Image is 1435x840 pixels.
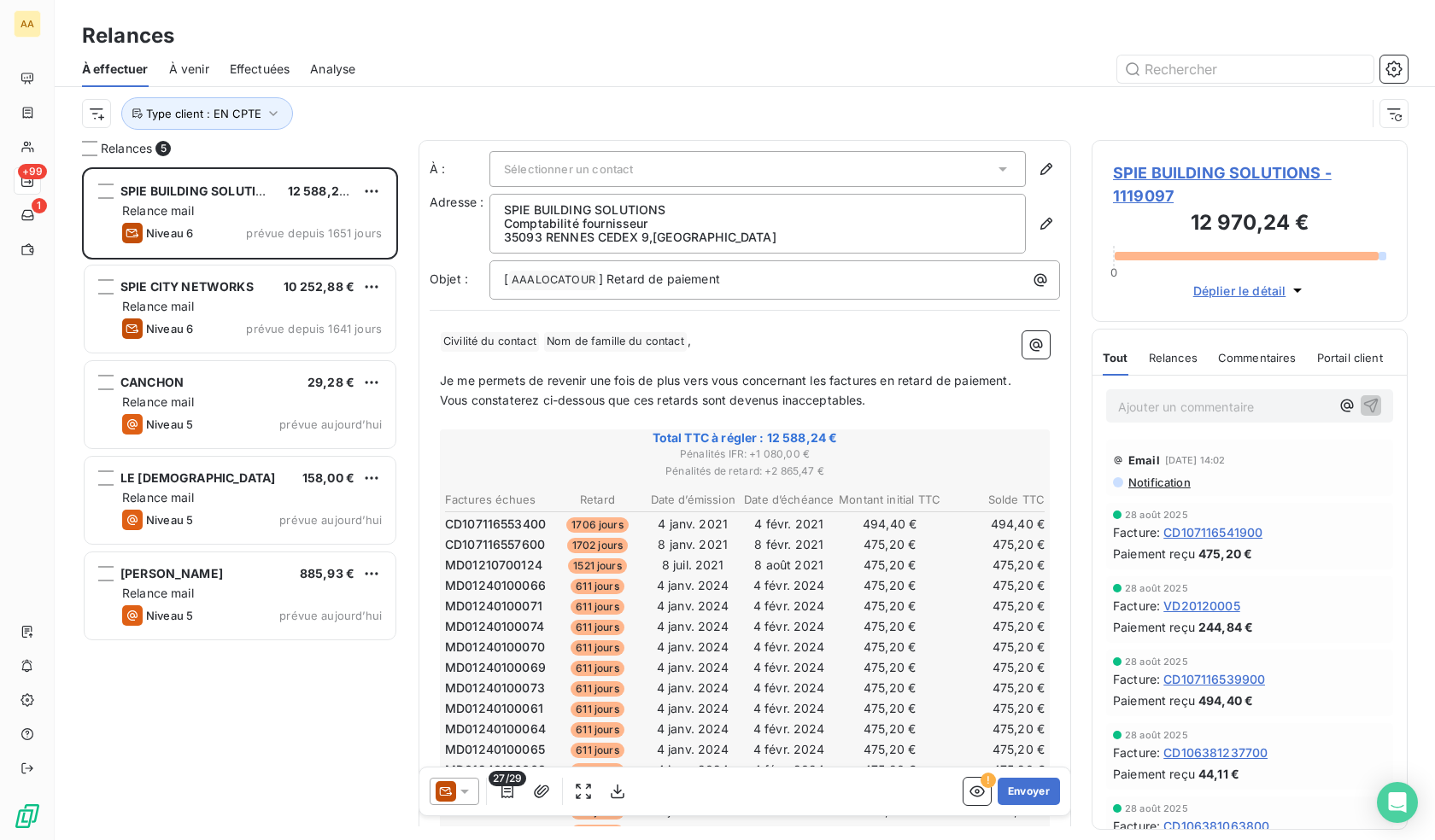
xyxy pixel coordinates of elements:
[246,226,382,240] span: prévue depuis 1651 jours
[741,638,836,656] td: 4 févr. 2024
[1125,730,1188,740] span: 28 août 2025
[571,640,624,656] span: 611 jours
[838,597,941,615] td: 475,20 €
[445,557,542,574] span: MD01210700124
[599,271,720,286] span: ] Retard de paiement
[838,761,941,779] td: 475,20 €
[741,576,836,595] td: 4 févr. 2024
[122,203,194,218] span: Relance mail
[1113,817,1160,835] span: Facture :
[1127,475,1191,489] span: Notification
[445,823,546,840] span: MD01240100063
[544,332,687,352] span: Nom de famille du contact
[943,556,1045,575] td: 475,20 €
[430,195,483,209] span: Adresse :
[567,538,629,553] span: 1702 jours
[943,617,1045,636] td: 475,20 €
[741,556,836,575] td: 8 août 2021
[82,20,174,51] h3: Relances
[741,720,836,738] td: 4 févr. 2024
[943,658,1045,677] td: 475,20 €
[1113,597,1160,615] span: Facture :
[509,271,598,290] span: AAALOCATOUR
[943,720,1045,738] td: 475,20 €
[943,679,1045,697] td: 475,20 €
[571,825,624,840] span: 611 jours
[1125,656,1188,667] span: 28 août 2025
[1113,207,1386,242] h3: 12 970,24 €
[302,470,354,485] span: 158,00 €
[838,658,941,677] td: 475,20 €
[741,617,836,636] td: 4 févr. 2024
[120,184,282,198] span: SPIE BUILDING SOLUTIONS
[169,61,209,78] span: À venir
[838,576,941,595] td: 475,20 €
[571,743,624,758] span: 611 jours
[504,162,633,176] span: Sélectionner un contact
[1103,351,1128,365] span: Tout
[122,299,194,313] span: Relance mail
[120,375,184,389] span: CANCHON
[741,535,836,554] td: 8 févr. 2021
[646,761,740,779] td: 4 janv. 2024
[646,576,740,595] td: 4 janv. 2024
[440,373,1011,388] span: Je me permets de revenir une fois de plus vers vous concernant les factures en retard de paiement.
[121,97,293,130] button: Type client : EN CPTE
[1163,523,1262,541] span: CD107116541900
[646,740,740,759] td: 4 janv. 2024
[504,203,1011,217] p: SPIE BUILDING SOLUTIONS
[230,61,290,78] span: Effectuées
[445,700,543,717] span: MD01240100061
[571,599,624,615] span: 611 jours
[688,333,691,347] span: ,
[430,271,468,286] span: Objet :
[838,491,941,509] th: Montant initial TTC
[445,720,546,738] span: MD01240100064
[445,639,545,656] span: MD01240100070
[504,271,508,286] span: [
[646,597,740,615] td: 4 janv. 2024
[445,659,546,676] span: MD01240100069
[646,699,740,718] td: 4 janv. 2024
[307,375,354,389] span: 29,28 €
[838,535,941,554] td: 475,20 €
[445,761,546,779] span: MD01240100068
[646,638,740,656] td: 4 janv. 2024
[440,393,866,407] span: Vous constaterez ci-dessous que ces retards sont devenus inacceptables.
[943,761,1045,779] td: 475,20 €
[1198,765,1239,783] span: 44,11 €
[445,618,544,635] span: MD01240100074
[943,699,1045,718] td: 475,20 €
[571,681,624,697] span: 611 jours
[1163,597,1240,615] span: VD20120005
[943,740,1045,759] td: 475,20 €
[1163,670,1265,688] span: CD107116539900
[838,699,941,718] td: 475,20 €
[146,107,261,120] span: Type client : EN CPTE
[943,515,1045,534] td: 494,40 €
[82,61,149,78] span: À effectuer
[646,491,740,509] th: Date d’émission
[646,617,740,636] td: 4 janv. 2024
[1198,545,1252,563] span: 475,20 €
[146,322,193,335] span: Niveau 6
[1113,161,1386,207] span: SPIE BUILDING SOLUTIONS - 1119097
[1198,618,1253,636] span: 244,84 €
[441,332,539,352] span: Civilité du contact
[838,556,941,575] td: 475,20 €
[1113,691,1195,709] span: Paiement reçu
[1113,765,1195,783] span: Paiement reçu
[146,417,193,431] span: Niveau 5
[1163,744,1268,761] span: CD106381237700
[571,702,624,717] span: 611 jours
[646,658,740,677] td: 4 janv. 2024
[943,576,1045,595] td: 475,20 €
[943,597,1045,615] td: 475,20 €
[646,679,740,697] td: 4 janv. 2024
[504,217,1011,230] p: Comptabilité fournisseur
[1117,55,1373,83] input: Rechercher
[442,464,1047,479] span: Pénalités de retard : + 2 865,47 €
[566,517,629,533] span: 1706 jours
[1149,351,1198,365] span: Relances
[445,536,545,553] span: CD107116557600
